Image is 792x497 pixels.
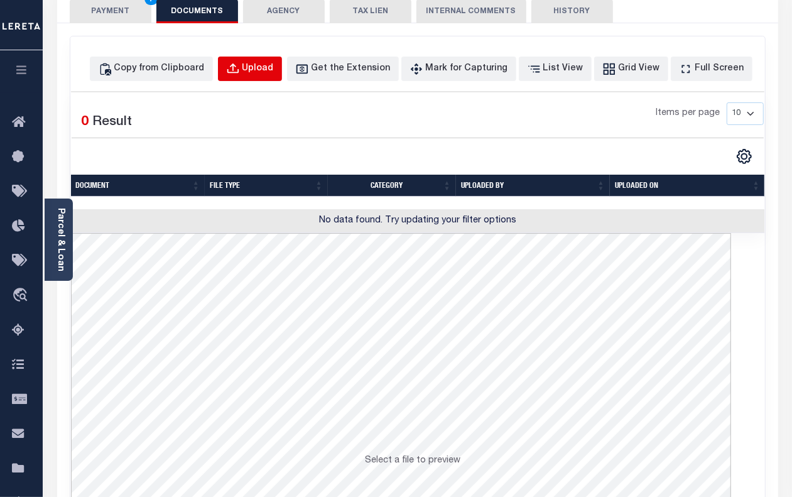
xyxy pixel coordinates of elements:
i: travel_explore [12,288,32,304]
button: Full Screen [671,57,752,81]
a: Parcel & Loan [56,208,65,271]
div: Upload [242,62,274,76]
button: Mark for Capturing [401,57,516,81]
span: 0 [82,116,89,129]
th: UPLOADED BY: activate to sort column ascending [456,175,610,197]
div: Grid View [619,62,660,76]
button: Get the Extension [287,57,399,81]
span: Items per page [656,107,720,121]
div: Get the Extension [312,62,391,76]
div: Full Screen [695,62,744,76]
th: UPLOADED ON: activate to sort column ascending [610,175,765,197]
span: Select a file to preview [365,456,460,465]
button: Copy from Clipboard [90,57,213,81]
th: CATEGORY: activate to sort column ascending [328,175,456,197]
button: List View [519,57,592,81]
td: No data found. Try updating your filter options [71,209,766,234]
button: Upload [218,57,282,81]
div: List View [543,62,583,76]
div: Mark for Capturing [426,62,508,76]
button: Grid View [594,57,668,81]
th: Document: activate to sort column ascending [71,175,205,197]
div: Copy from Clipboard [114,62,205,76]
th: FILE TYPE: activate to sort column ascending [205,175,328,197]
label: Result [93,112,133,133]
